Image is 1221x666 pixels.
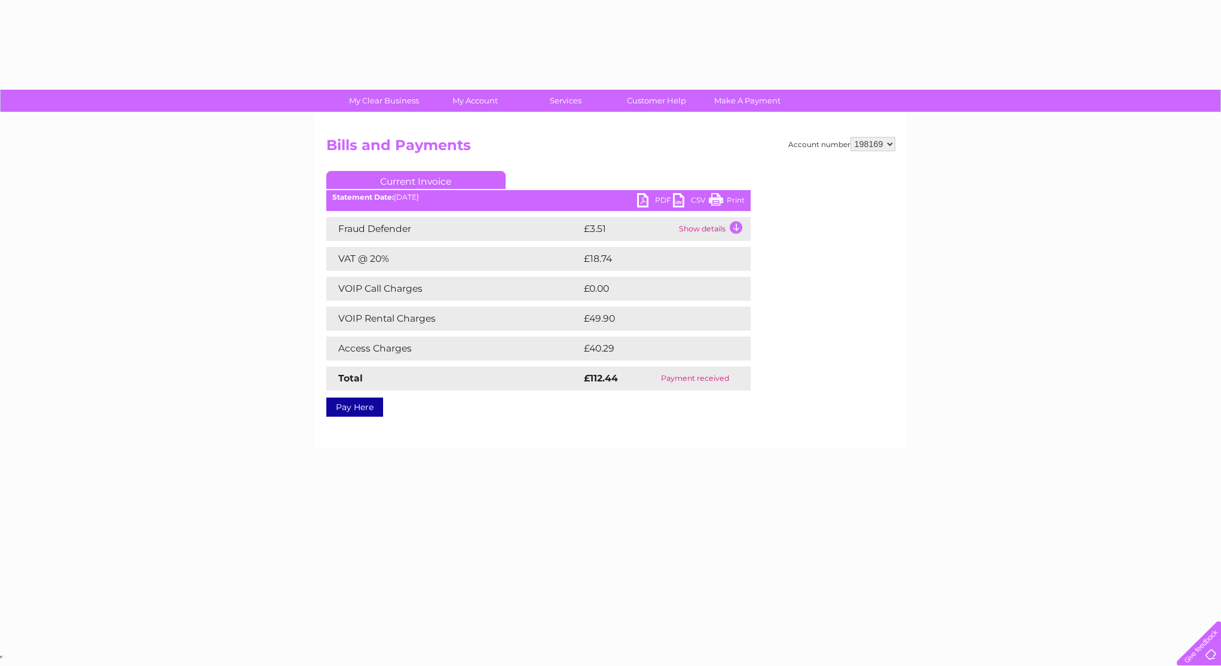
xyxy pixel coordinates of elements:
[426,90,524,112] a: My Account
[326,193,751,201] div: [DATE]
[332,193,394,201] b: Statement Date:
[516,90,615,112] a: Services
[326,307,581,331] td: VOIP Rental Charges
[788,137,895,151] div: Account number
[326,137,895,160] h2: Bills and Payments
[640,366,750,390] td: Payment received
[326,398,383,417] a: Pay Here
[326,247,581,271] td: VAT @ 20%
[581,307,727,331] td: £49.90
[326,277,581,301] td: VOIP Call Charges
[709,193,745,210] a: Print
[581,277,723,301] td: £0.00
[326,337,581,361] td: Access Charges
[581,217,676,241] td: £3.51
[698,90,797,112] a: Make A Payment
[673,193,709,210] a: CSV
[607,90,706,112] a: Customer Help
[676,217,751,241] td: Show details
[637,193,673,210] a: PDF
[338,372,363,384] strong: Total
[335,90,433,112] a: My Clear Business
[581,337,727,361] td: £40.29
[581,247,726,271] td: £18.74
[326,217,581,241] td: Fraud Defender
[584,372,618,384] strong: £112.44
[326,171,506,189] a: Current Invoice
